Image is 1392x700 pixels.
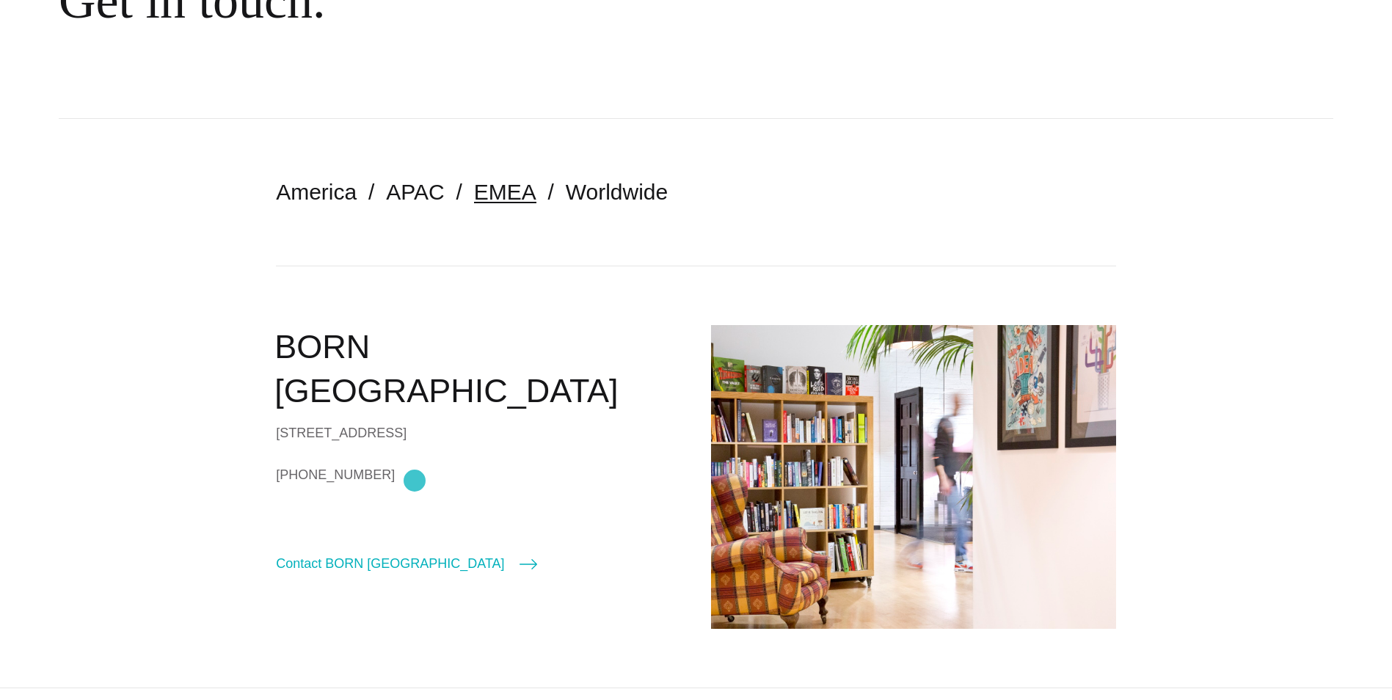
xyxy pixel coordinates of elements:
[276,180,357,204] a: America
[566,180,668,204] a: Worldwide
[276,464,681,486] a: [PHONE_NUMBER]
[276,553,536,574] a: Contact BORN [GEOGRAPHIC_DATA]
[274,325,681,414] h2: BORN [GEOGRAPHIC_DATA]
[386,180,444,204] a: APAC
[276,422,681,444] div: [STREET_ADDRESS]
[474,180,536,204] a: EMEA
